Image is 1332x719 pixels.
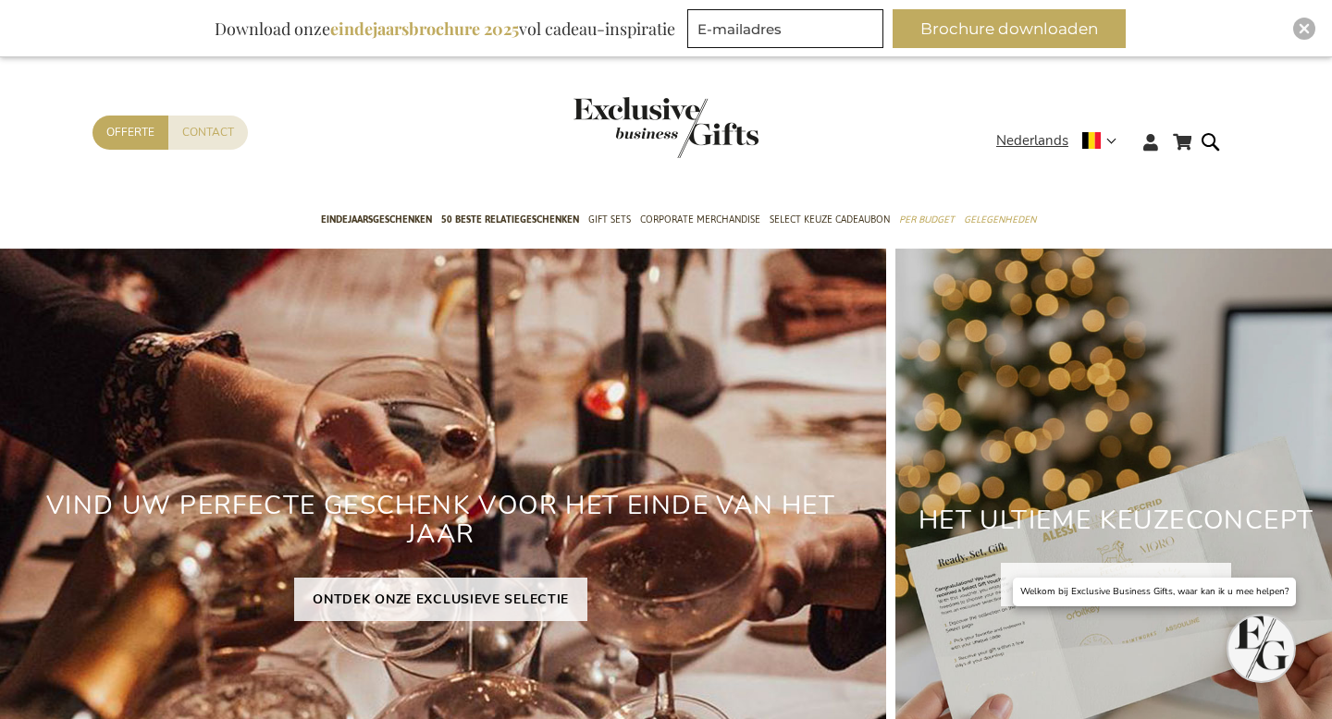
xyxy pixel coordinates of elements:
span: Eindejaarsgeschenken [321,210,432,229]
img: Exclusive Business gifts logo [573,97,758,158]
span: Nederlands [996,130,1068,152]
input: E-mailadres [687,9,883,48]
b: eindejaarsbrochure 2025 [330,18,519,40]
img: Close [1299,23,1310,34]
span: Select Keuze Cadeaubon [770,210,890,229]
button: Brochure downloaden [893,9,1126,48]
span: Gift Sets [588,210,631,229]
a: Offerte [92,116,168,150]
span: Per Budget [899,210,955,229]
span: 50 beste relatiegeschenken [441,210,579,229]
span: Corporate Merchandise [640,210,760,229]
div: Nederlands [996,130,1128,152]
a: ONTDEK ONZE EXCLUSIEVE SELECTIE [294,578,587,621]
div: Download onze vol cadeau-inspiratie [206,9,684,48]
span: Gelegenheden [964,210,1036,229]
a: Contact [168,116,248,150]
div: Close [1293,18,1315,40]
form: marketing offers and promotions [687,9,889,54]
a: store logo [573,97,666,158]
a: SELECT KEUZE CADEAUBON [1001,563,1230,606]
